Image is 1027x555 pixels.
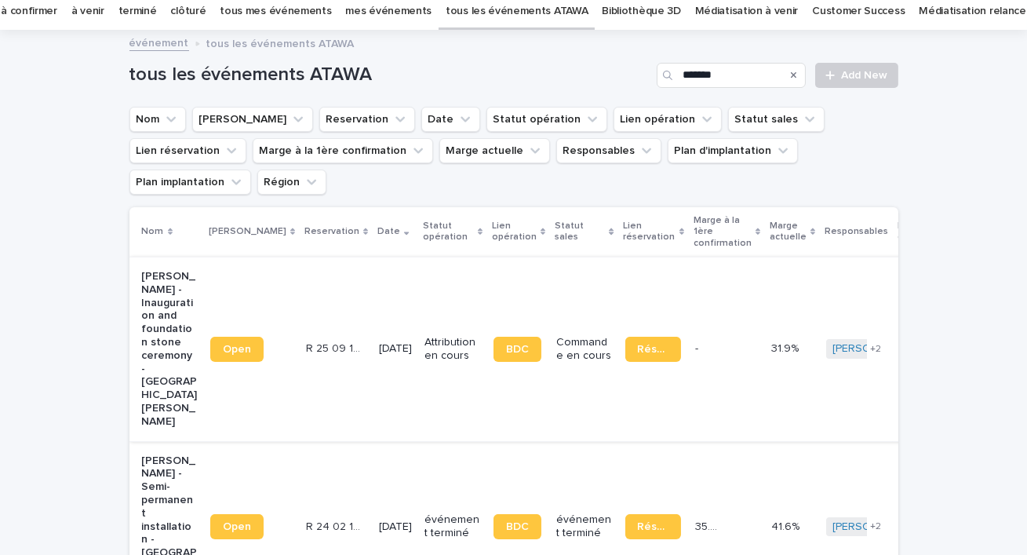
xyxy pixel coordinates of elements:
button: Marge actuelle [439,138,550,163]
p: [DATE] [379,342,412,356]
span: + 2 [870,345,881,354]
a: Open [210,337,264,362]
p: Reservation [304,223,359,240]
span: Add New [842,70,888,81]
p: Plan d'implantation [898,217,963,246]
button: Lien Stacker [192,107,313,132]
p: [PERSON_NAME] [209,223,286,240]
p: Lien réservation [624,217,676,246]
p: Marge à la 1ère confirmation [694,212,752,252]
button: Nom [129,107,186,132]
p: Responsables [825,223,888,240]
h1: tous les événements ATAWA [129,64,651,86]
p: Statut opération [423,217,473,246]
button: Reservation [319,107,415,132]
a: Réservation [625,337,681,362]
p: tous les événements ATAWA [206,34,355,51]
span: Réservation [638,521,668,532]
input: Search [657,63,806,88]
p: Statut sales [555,217,605,246]
p: 35.6 % [695,517,727,534]
button: Région [257,170,326,195]
p: Commande en cours [556,336,612,363]
p: Date [377,223,400,240]
button: Lien réservation [129,138,246,163]
span: Réservation [638,344,668,355]
a: événement [129,33,189,51]
p: événement terminé [556,513,612,540]
a: Réservation [625,514,681,539]
p: événement terminé [424,513,480,540]
a: [PERSON_NAME] [832,520,918,534]
p: Attribution en cours [424,336,480,363]
span: + 2 [870,522,881,531]
button: Date [421,107,480,132]
button: Lien opération [614,107,722,132]
span: Open [223,344,251,355]
button: Plan d'implantation [668,138,798,163]
button: Statut sales [728,107,825,132]
p: - [695,339,701,356]
a: [PERSON_NAME] [832,342,918,356]
a: Open [210,514,264,539]
p: R 25 09 1652 [306,339,365,356]
p: [DATE] [379,520,412,534]
p: 41.6% [771,517,803,534]
p: [PERSON_NAME] - Inauguration and foundation stone ceremony - [GEOGRAPHIC_DATA][PERSON_NAME] [142,270,198,429]
p: Marge actuelle [770,217,807,246]
span: Open [223,521,251,532]
button: Statut opération [486,107,607,132]
a: BDC [493,514,541,539]
button: Plan implantation [129,170,251,195]
p: Lien opération [492,217,537,246]
p: 31.9% [771,339,802,356]
a: Add New [815,63,898,88]
button: Responsables [556,138,661,163]
button: Marge à la 1ère confirmation [253,138,433,163]
p: Nom [142,223,164,240]
span: BDC [506,521,529,532]
span: BDC [506,344,529,355]
p: R 24 02 119 [306,517,365,534]
a: BDC [493,337,541,362]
